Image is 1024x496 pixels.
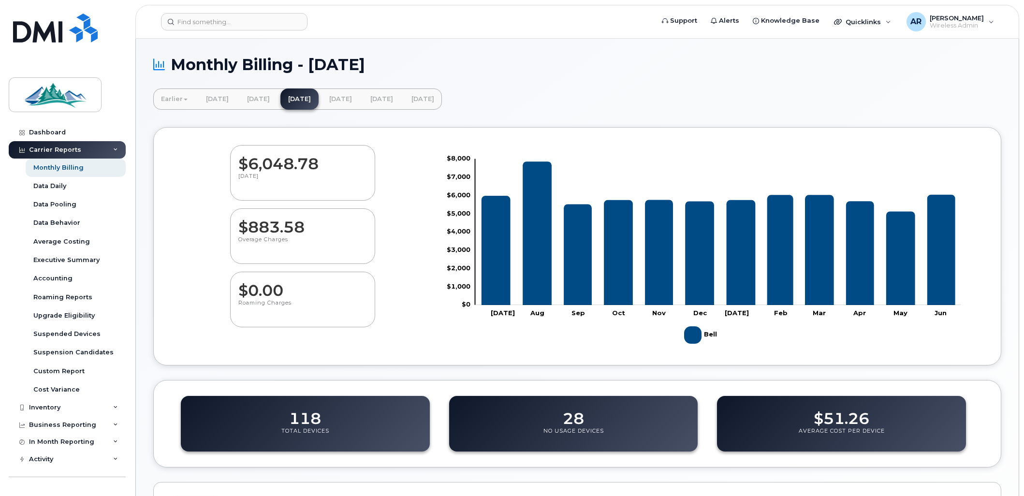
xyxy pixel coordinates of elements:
[289,400,321,427] dd: 118
[684,322,719,348] g: Legend
[153,88,195,110] a: Earlier
[482,161,955,305] g: Bell
[571,309,585,317] tspan: Sep
[652,309,666,317] tspan: Nov
[153,56,1001,73] h1: Monthly Billing - [DATE]
[462,300,470,308] tspan: $0
[238,209,367,236] dd: $883.58
[543,427,604,445] p: No Usage Devices
[447,154,961,348] g: Chart
[612,309,625,317] tspan: Oct
[491,309,515,317] tspan: [DATE]
[447,209,470,217] tspan: $5,000
[799,427,885,445] p: Average Cost Per Device
[774,309,788,317] tspan: Feb
[693,309,707,317] tspan: Dec
[238,272,367,299] dd: $0.00
[238,236,367,253] p: Overage Charges
[281,427,329,445] p: Total Devices
[363,88,401,110] a: [DATE]
[814,400,869,427] dd: $51.26
[198,88,236,110] a: [DATE]
[853,309,866,317] tspan: Apr
[447,264,470,272] tspan: $2,000
[447,173,470,180] tspan: $7,000
[447,227,470,235] tspan: $4,000
[280,88,319,110] a: [DATE]
[238,299,367,317] p: Roaming Charges
[447,154,470,162] tspan: $8,000
[447,246,470,253] tspan: $3,000
[322,88,360,110] a: [DATE]
[447,282,470,290] tspan: $1,000
[813,309,826,317] tspan: Mar
[684,322,719,348] g: Bell
[893,309,907,317] tspan: May
[935,309,947,317] tspan: Jun
[239,88,278,110] a: [DATE]
[563,400,584,427] dd: 28
[530,309,544,317] tspan: Aug
[725,309,749,317] tspan: [DATE]
[238,173,367,190] p: [DATE]
[238,146,367,173] dd: $6,048.78
[404,88,442,110] a: [DATE]
[447,191,470,199] tspan: $6,000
